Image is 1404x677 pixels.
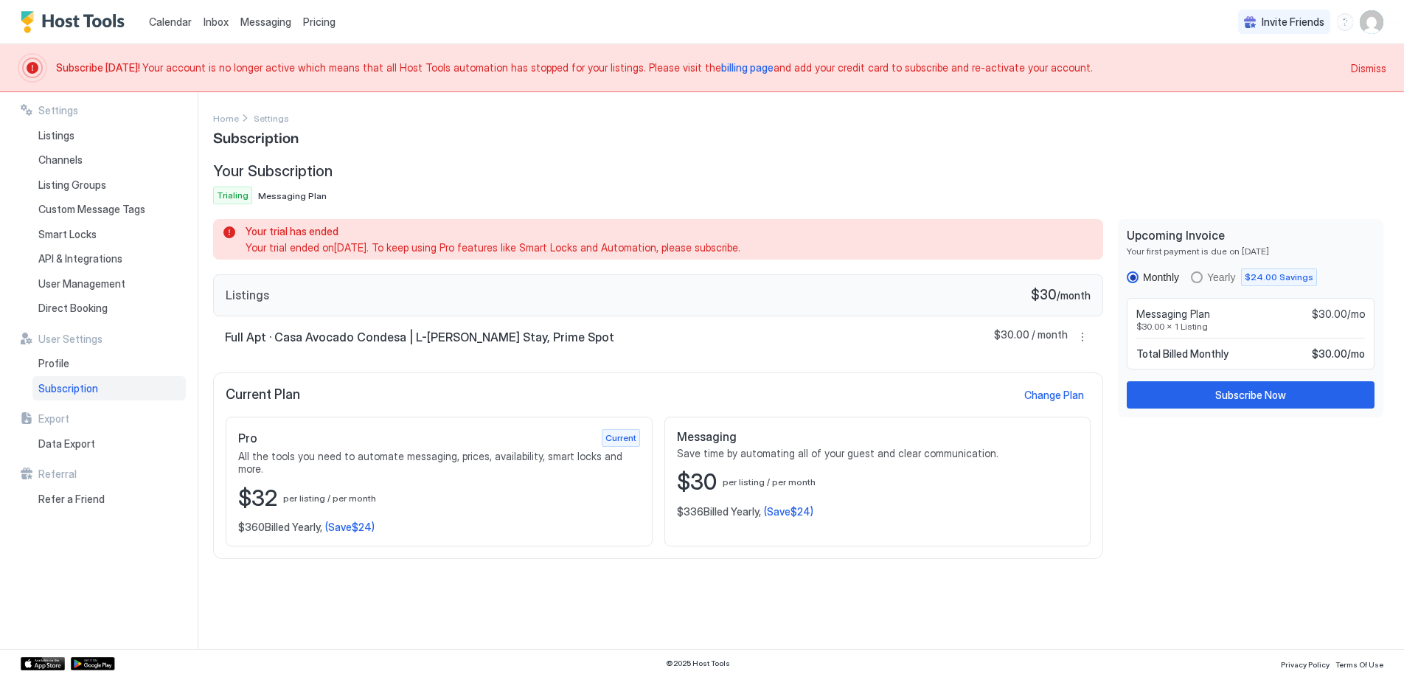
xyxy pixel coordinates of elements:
[1281,656,1330,671] a: Privacy Policy
[1215,387,1286,403] div: Subscribe Now
[38,493,105,506] span: Refer a Friend
[38,178,106,192] span: Listing Groups
[1127,246,1375,257] span: Your first payment is due on [DATE]
[1351,60,1386,76] div: Dismiss
[149,15,192,28] span: Calendar
[38,333,102,346] span: User Settings
[677,505,761,518] span: $336 Billed Yearly,
[32,123,186,148] a: Listings
[32,271,186,296] a: User Management
[71,657,115,670] a: Google Play Store
[38,277,125,291] span: User Management
[283,493,376,504] span: per listing / per month
[1127,381,1375,409] button: Subscribe Now
[238,485,277,513] span: $32
[38,129,74,142] span: Listings
[21,657,65,670] a: App Store
[764,505,813,518] span: (Save $24 )
[38,228,97,241] span: Smart Locks
[325,521,375,534] span: (Save $24 )
[254,113,289,124] span: Settings
[32,222,186,247] a: Smart Locks
[1336,13,1354,31] div: menu
[1335,660,1383,669] span: Terms Of Use
[254,110,289,125] div: Breadcrumb
[677,468,717,496] span: $30
[1245,271,1313,284] span: $24.00 Savings
[1312,347,1365,361] span: $30.00 / mo
[1127,271,1179,283] div: monthly
[1143,271,1179,283] div: Monthly
[1127,228,1375,243] span: Upcoming Invoice
[240,15,291,28] span: Messaging
[238,450,640,476] span: All the tools you need to automate messaging, prices, availability, smart locks and more.
[1281,660,1330,669] span: Privacy Policy
[32,147,186,173] a: Channels
[32,431,186,456] a: Data Export
[38,153,83,167] span: Channels
[32,487,186,512] a: Refer a Friend
[246,225,1085,238] span: Your trial has ended
[238,521,322,534] span: $360 Billed Yearly,
[149,14,192,29] a: Calendar
[38,302,108,315] span: Direct Booking
[213,110,239,125] div: Breadcrumb
[32,351,186,376] a: Profile
[213,125,299,147] span: Subscription
[1262,15,1324,29] span: Invite Friends
[1074,328,1091,346] button: More options
[1207,271,1235,283] div: Yearly
[1136,308,1210,321] span: Messaging Plan
[254,110,289,125] a: Settings
[677,429,737,444] span: Messaging
[1031,287,1057,304] span: $30
[213,113,239,124] span: Home
[994,328,1068,346] span: $30.00 / month
[38,104,78,117] span: Settings
[32,296,186,321] a: Direct Booking
[226,386,300,403] span: Current Plan
[21,11,131,33] a: Host Tools Logo
[38,252,122,265] span: API & Integrations
[38,468,77,481] span: Referral
[1057,289,1091,302] span: / month
[238,431,257,445] span: Pro
[204,15,229,28] span: Inbox
[226,288,269,302] span: Listings
[1024,387,1084,403] div: Change Plan
[1191,268,1317,286] div: yearly
[225,330,614,344] span: Full Apt · Casa Avocado Condesa | L-[PERSON_NAME] Stay, Prime Spot
[666,659,730,668] span: © 2025 Host Tools
[38,382,98,395] span: Subscription
[723,476,816,487] span: per listing / per month
[1335,656,1383,671] a: Terms Of Use
[38,203,145,216] span: Custom Message Tags
[38,437,95,451] span: Data Export
[677,447,1079,460] span: Save time by automating all of your guest and clear communication.
[217,189,249,202] span: Trialing
[721,61,774,74] a: billing page
[1312,308,1365,321] span: $30.00/mo
[15,627,50,662] iframe: Intercom live chat
[303,15,336,29] span: Pricing
[605,431,636,445] span: Current
[204,14,229,29] a: Inbox
[1136,347,1228,361] span: Total Billed Monthly
[213,162,333,181] span: Your Subscription
[56,61,1342,74] span: Your account is no longer active which means that all Host Tools automation has stopped for your ...
[32,173,186,198] a: Listing Groups
[240,14,291,29] a: Messaging
[258,190,327,201] span: Messaging Plan
[32,376,186,401] a: Subscription
[38,412,69,426] span: Export
[246,241,1085,254] span: Your trial ended on [DATE] . To keep using Pro features like Smart Locks and Automation, please s...
[1127,268,1375,286] div: RadioGroup
[1136,321,1365,332] span: $30.00 x 1 Listing
[1360,10,1383,34] div: User profile
[1074,328,1091,346] div: menu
